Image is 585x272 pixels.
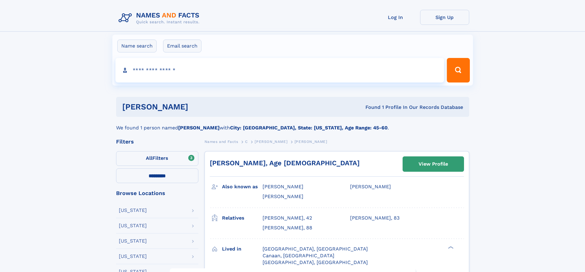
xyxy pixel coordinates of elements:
[119,239,147,243] div: [US_STATE]
[263,224,312,231] a: [PERSON_NAME], 88
[255,140,287,144] span: [PERSON_NAME]
[263,193,303,199] span: [PERSON_NAME]
[115,58,444,82] input: search input
[263,184,303,190] span: [PERSON_NAME]
[277,104,463,111] div: Found 1 Profile In Our Records Database
[122,103,277,111] h1: [PERSON_NAME]
[255,138,287,145] a: [PERSON_NAME]
[116,190,198,196] div: Browse Locations
[116,10,205,26] img: Logo Names and Facts
[222,244,263,254] h3: Lived in
[222,182,263,192] h3: Also known as
[117,40,157,52] label: Name search
[245,138,248,145] a: C
[420,10,469,25] a: Sign Up
[263,246,368,252] span: [GEOGRAPHIC_DATA], [GEOGRAPHIC_DATA]
[294,140,327,144] span: [PERSON_NAME]
[210,159,360,167] a: [PERSON_NAME], Age [DEMOGRAPHIC_DATA]
[163,40,201,52] label: Email search
[350,184,391,190] span: [PERSON_NAME]
[116,151,198,166] label: Filters
[371,10,420,25] a: Log In
[419,157,448,171] div: View Profile
[245,140,248,144] span: C
[403,157,464,171] a: View Profile
[178,125,220,131] b: [PERSON_NAME]
[119,208,147,213] div: [US_STATE]
[116,117,469,132] div: We found 1 person named with .
[447,58,470,82] button: Search Button
[350,215,400,221] a: [PERSON_NAME], 83
[119,223,147,228] div: [US_STATE]
[205,138,238,145] a: Names and Facts
[447,245,454,249] div: ❯
[146,155,152,161] span: All
[263,259,368,265] span: [GEOGRAPHIC_DATA], [GEOGRAPHIC_DATA]
[116,139,198,144] div: Filters
[230,125,388,131] b: City: [GEOGRAPHIC_DATA], State: [US_STATE], Age Range: 45-60
[222,213,263,223] h3: Relatives
[263,253,334,259] span: Canaan, [GEOGRAPHIC_DATA]
[263,215,312,221] a: [PERSON_NAME], 42
[119,254,147,259] div: [US_STATE]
